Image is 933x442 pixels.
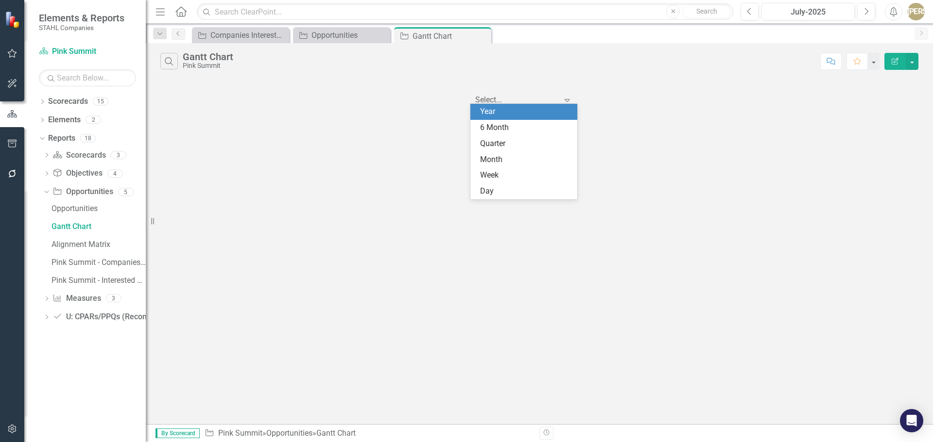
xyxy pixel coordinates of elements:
img: ClearPoint Strategy [5,11,22,28]
div: Opportunities [311,29,388,41]
div: Gantt Chart [413,30,489,42]
a: Opportunities [295,29,388,41]
a: Objectives [52,168,102,179]
a: Opportunities [52,186,113,197]
a: Pink Summit - Interested Opportunity report [49,273,146,288]
div: 4 [107,169,123,178]
div: Gantt Chart [183,51,233,62]
div: 5 [118,188,134,196]
a: Pink Summit [218,428,262,438]
div: Pink Summit - Companies Interested Report [52,258,146,267]
div: July-2025 [765,6,851,18]
a: Reports [48,133,75,144]
a: U: CPARs/PPQs (Recommended T0/T1/T2/T3) [52,311,228,323]
div: Open Intercom Messenger [900,409,923,432]
div: 3 [106,295,121,303]
div: 3 [111,151,126,159]
a: Measures [52,293,101,304]
small: STAHL Companies [39,24,124,32]
div: Companies Interested Report [210,29,287,41]
div: » » [205,428,532,439]
div: 6 Month [480,122,571,133]
a: Pink Summit - Companies Interested Report [49,255,146,270]
span: Elements & Reports [39,12,124,24]
span: By Scorecard [155,428,200,438]
div: Day [480,186,571,197]
div: 15 [93,98,108,106]
a: Pink Summit [39,46,136,57]
div: Pink Summit [183,62,233,69]
div: Alignment Matrix [52,240,146,249]
a: Companies Interested Report [194,29,287,41]
a: Gantt Chart [49,219,146,234]
a: Scorecards [48,96,88,107]
div: Month [480,154,571,165]
button: July-2025 [761,3,855,20]
div: 18 [80,134,96,142]
div: Gantt Chart [52,222,146,231]
div: Pink Summit - Interested Opportunity report [52,276,146,285]
button: Search [682,5,731,18]
button: [PERSON_NAME] [907,3,925,20]
input: Search ClearPoint... [197,3,733,20]
a: Elements [48,115,81,126]
div: Year [480,106,571,117]
span: Search [696,7,717,15]
div: Week [480,170,571,181]
div: Opportunities [52,204,146,213]
a: Opportunities [266,428,312,438]
div: Quarter [480,138,571,149]
input: Search Below... [39,69,136,86]
a: Opportunities [49,201,146,216]
a: Alignment Matrix [49,237,146,252]
div: Gantt Chart [316,428,356,438]
a: Scorecards [52,150,105,161]
div: 2 [86,116,101,124]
